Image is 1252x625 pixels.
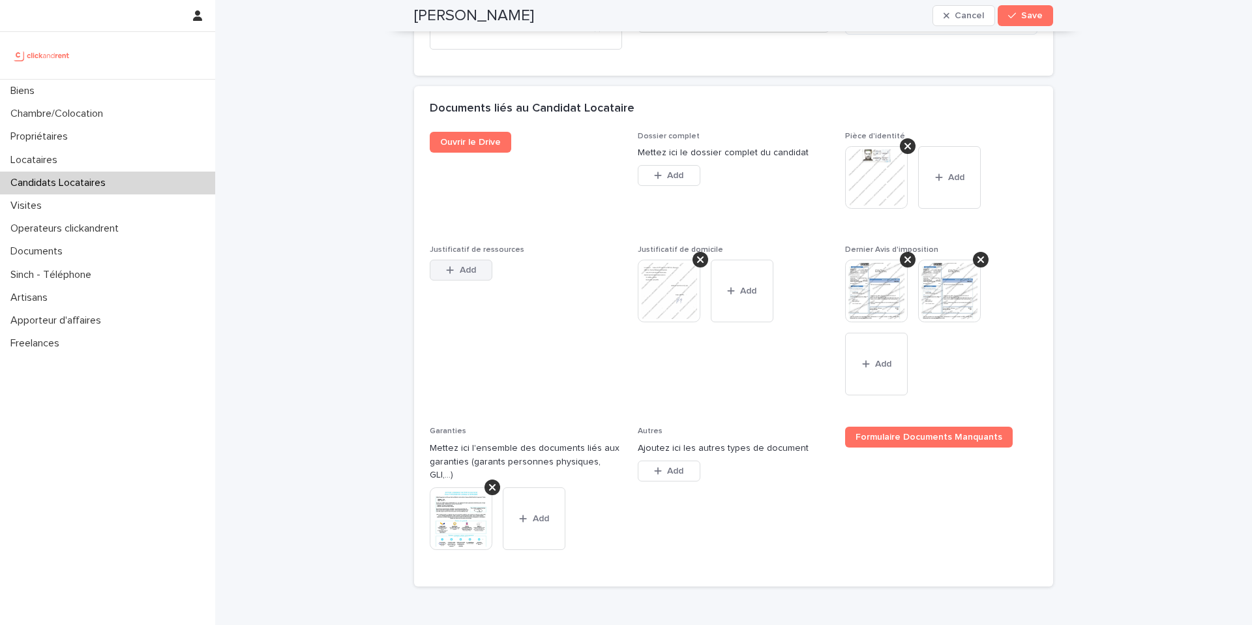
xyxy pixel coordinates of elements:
p: Candidats Locataires [5,177,116,189]
p: Documents [5,245,73,258]
p: Ajoutez ici les autres types de document [638,442,830,455]
p: Operateurs clickandrent [5,222,129,235]
span: Dossier complet [638,132,700,140]
p: Visites [5,200,52,212]
p: Freelances [5,337,70,350]
h2: Documents liés au Candidat Locataire [430,102,634,116]
p: Apporteur d'affaires [5,314,112,327]
span: Add [875,359,891,369]
button: Cancel [932,5,995,26]
button: Add [711,260,773,322]
p: Propriétaires [5,130,78,143]
span: Add [533,514,549,523]
span: Add [667,171,683,180]
span: Dernier Avis d'imposition [845,246,938,254]
button: Add [430,260,492,281]
span: Garanties [430,427,466,435]
button: Add [638,165,700,186]
span: Cancel [955,11,984,20]
p: Artisans [5,292,58,304]
span: Justificatif de domicile [638,246,723,254]
p: Mettez ici l'ensemble des documents liés aux garanties (garants personnes physiques, GLI,...) [430,442,622,482]
p: Mettez ici le dossier complet du candidat [638,146,830,160]
p: Locataires [5,154,68,166]
a: Formulaire Documents Manquants [845,427,1013,448]
span: Add [667,466,683,476]
button: Add [845,333,908,395]
p: Sinch - Téléphone [5,269,102,281]
span: Add [460,266,476,275]
h2: [PERSON_NAME] [414,7,534,25]
p: Biens [5,85,45,97]
a: Ouvrir le Drive [430,132,511,153]
span: Save [1021,11,1043,20]
span: Justificatif de ressources [430,246,524,254]
span: Add [740,286,756,296]
p: Chambre/Colocation [5,108,113,120]
span: Ouvrir le Drive [440,138,501,147]
img: UCB0brd3T0yccxBKYDjQ [10,42,74,69]
button: Add [918,146,981,209]
span: Add [948,173,964,182]
button: Add [638,461,700,481]
span: Autres [638,427,663,435]
span: Pièce d'identité [845,132,905,140]
button: Add [503,487,565,550]
button: Save [998,5,1053,26]
span: Formulaire Documents Manquants [856,433,1002,442]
